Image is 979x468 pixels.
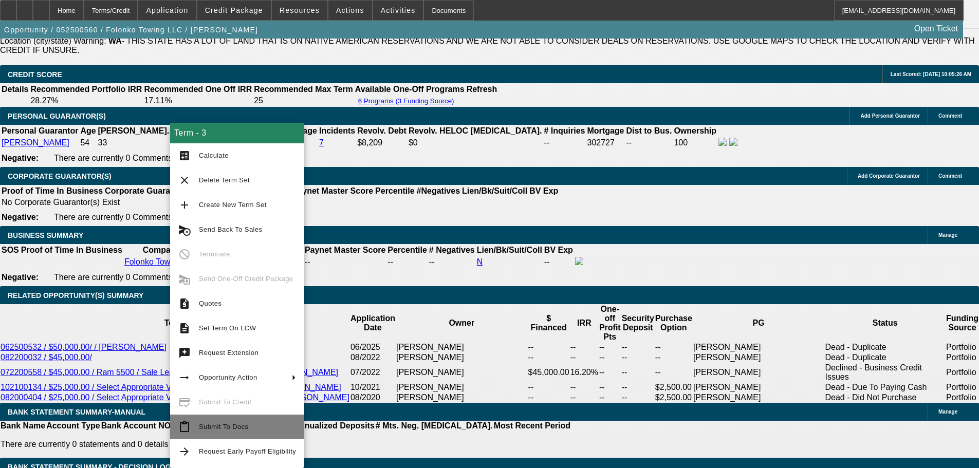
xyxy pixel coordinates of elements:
th: # Mts. Neg. [MEDICAL_DATA]. [375,421,493,431]
td: 10/2021 [350,382,396,392]
img: facebook-icon.png [718,138,727,146]
td: 33 [98,137,188,148]
th: Recommended Max Term [253,84,354,95]
span: BUSINESS SUMMARY [8,231,83,239]
a: Folonko Towing LLC [124,257,199,266]
td: Dead - Duplicate [824,352,945,363]
td: [PERSON_NAME] [396,382,528,392]
a: 082000404 / $25,000.00 / Select Appropriate Vendor / FOLONKO TOWING / [PERSON_NAME] [1,393,349,402]
mat-icon: arrow_forward [178,445,191,458]
th: PG [693,304,825,342]
span: Delete Term Set [199,176,250,184]
span: Request Extension [199,349,258,357]
b: Lien/Bk/Suit/Coll [462,186,527,195]
th: Details [1,84,29,95]
td: -- [621,352,655,363]
td: -- [599,392,621,403]
div: -- [305,257,385,267]
td: Portfolio [946,363,979,382]
b: Negative: [2,213,39,221]
td: Dead - Did Not Purchase [824,392,945,403]
td: 25 [253,96,354,106]
td: $2,500.00 [655,392,693,403]
td: -- [621,363,655,382]
td: 07/2022 [350,363,396,382]
td: 100 [673,137,717,148]
p: There are currently 0 statements and 0 details entered on this opportunity [1,440,570,449]
b: # Inquiries [544,126,585,135]
td: 28.27% [30,96,142,106]
td: -- [599,382,621,392]
span: RELATED OPPORTUNITY(S) SUMMARY [8,291,143,299]
b: Vantage [286,126,317,135]
th: SOS [1,245,20,255]
th: IRR [570,304,599,342]
a: 102100134 / $25,000.00 / Select Appropriate Vendor / [PERSON_NAME] / [PERSON_NAME] [1,383,341,391]
th: Refresh [466,84,498,95]
td: [PERSON_NAME] [693,382,825,392]
mat-icon: content_paste [178,421,191,433]
td: 54 [80,137,96,148]
span: BANK STATEMENT SUMMARY-MANUAL [8,408,145,416]
div: Term - 3 [170,123,304,143]
th: Status [824,304,945,342]
th: Owner [396,304,528,342]
span: Quotes [199,299,221,307]
span: Opportunity Action [199,373,257,381]
a: N [477,257,483,266]
th: Recommended Portfolio IRR [30,84,142,95]
th: Most Recent Period [493,421,571,431]
b: Age [80,126,96,135]
mat-icon: try [178,347,191,359]
th: Available One-Off Programs [355,84,465,95]
td: -- [655,342,693,352]
b: Ownership [674,126,716,135]
mat-icon: calculate [178,149,191,162]
td: 17.11% [143,96,252,106]
td: -- [544,256,574,268]
b: Percentile [375,186,414,195]
span: CORPORATE GUARANTOR(S) [8,172,112,180]
th: $ Financed [528,304,570,342]
mat-icon: request_quote [178,297,191,310]
mat-icon: cancel_schedule_send [178,223,191,236]
td: -- [543,137,585,148]
span: Add Corporate Guarantor [858,173,920,179]
td: [PERSON_NAME] [693,363,825,382]
td: Portfolio [946,342,979,352]
td: No Corporate Guarantor(s) Exist [1,197,563,208]
a: [PERSON_NAME] [2,138,69,147]
td: -- [528,382,570,392]
button: Resources [272,1,327,20]
b: [PERSON_NAME]. EST [98,126,188,135]
mat-icon: arrow_right_alt [178,371,191,384]
div: -- [429,257,475,267]
span: Activities [381,6,416,14]
span: PERSONAL GUARANTOR(S) [8,112,106,120]
td: [PERSON_NAME] [396,392,528,403]
div: -- [387,257,427,267]
a: Open Ticket [910,20,962,38]
td: Portfolio [946,382,979,392]
td: -- [528,392,570,403]
b: Dist to Bus. [626,126,672,135]
b: BV Exp [529,186,558,195]
span: There are currently 0 Comments entered on this opportunity [54,213,272,221]
th: Security Deposit [621,304,655,342]
td: [PERSON_NAME] [396,342,528,352]
b: Personal Guarantor [2,126,78,135]
button: Actions [328,1,372,20]
td: -- [599,363,621,382]
td: Portfolio [946,352,979,363]
td: 16.20% [570,363,599,382]
button: Credit Package [197,1,271,20]
td: $45,000.00 [528,363,570,382]
td: Dead - Due To Paying Cash [824,382,945,392]
td: 08/2020 [350,392,396,403]
mat-icon: add [178,199,191,211]
td: -- [570,342,599,352]
td: [PERSON_NAME] [396,352,528,363]
b: Paynet Master Score [292,186,373,195]
td: 302727 [587,137,625,148]
span: Set Term On LCW [199,324,256,332]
